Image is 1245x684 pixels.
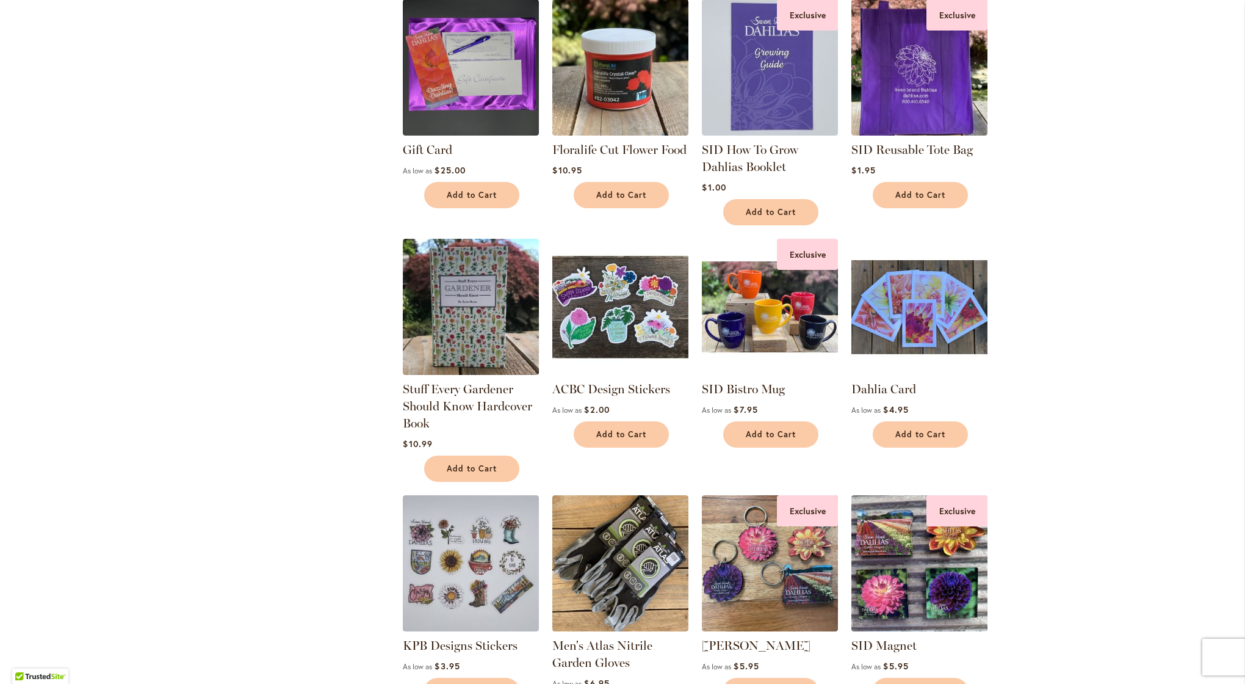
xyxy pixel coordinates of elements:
span: As low as [702,406,731,415]
button: Add to Cart [873,421,968,448]
a: Floralife Cut Flower Food [552,126,688,138]
span: $10.95 [552,164,582,176]
span: Add to Cart [895,429,945,440]
img: ACBC Design Stickers [552,239,688,375]
span: Add to Cart [596,429,646,440]
a: Gift Certificate [403,126,539,138]
button: Add to Cart [574,182,669,208]
a: Stuff Every Gardener Should Know Hardcover Book [403,366,539,377]
button: Add to Cart [723,199,818,225]
a: Dahlia Card [851,382,916,396]
span: As low as [552,406,582,415]
a: Floralife Cut Flower Food [552,142,687,157]
span: Add to Cart [447,190,497,200]
div: Exclusive [777,495,838,526]
img: Stuff Every Gardener Should Know Hardcover Book [403,239,539,375]
iframe: Launch Accessibility Center [9,641,43,675]
a: SID Bistro Mug Exclusive [702,366,838,377]
a: Swan Island Dahlias - How to Grow Guide Exclusive [702,126,838,138]
img: 4 SID dahlia keychains [702,495,838,631]
a: SID Magnet Exclusive [851,622,987,634]
button: Add to Cart [873,182,968,208]
a: KPB Designs Stickers [403,638,518,653]
a: Men's Atlas Nitrile Gloves in 3 sizes [552,622,688,634]
a: ACBC Design Stickers [552,382,670,396]
img: Group shot of Dahlia Cards [848,235,991,378]
button: Add to Cart [574,421,669,448]
a: 4 SID dahlia keychains Exclusive [702,622,838,634]
a: ACBC Design Stickers [552,366,688,377]
a: Men's Atlas Nitrile Garden Gloves [552,638,652,670]
a: SID Bistro Mug [702,382,785,396]
a: Gift Card [403,142,452,157]
a: Stuff Every Gardener Should Know Hardcover Book [403,382,532,431]
span: $5.95 [883,660,908,672]
a: Group shot of Dahlia Cards [851,366,987,377]
img: SID Magnet [851,495,987,631]
a: SID How To Grow Dahlias Booklet [702,142,798,174]
span: $10.99 [403,438,432,449]
a: SID Reusable Tote Bag [851,142,973,157]
button: Add to Cart [424,182,519,208]
a: SID Magnet [851,638,917,653]
span: $7.95 [734,404,757,415]
span: As low as [702,662,731,671]
img: Men's Atlas Nitrile Gloves in 3 sizes [552,495,688,631]
span: As low as [403,166,432,175]
img: KPB Designs Stickers [403,495,539,631]
span: $2.00 [584,404,609,415]
span: Add to Cart [447,464,497,474]
span: $1.95 [851,164,875,176]
a: KPB Designs Stickers [403,622,539,634]
span: $4.95 [883,404,908,415]
span: As low as [851,662,881,671]
span: $1.00 [702,181,726,193]
div: Exclusive [777,239,838,270]
span: $25.00 [435,164,465,176]
span: $3.95 [435,660,460,672]
a: SID Reusable Tote Bag Exclusive [851,126,987,138]
span: Add to Cart [746,207,796,217]
span: $5.95 [734,660,759,672]
span: As low as [851,406,881,415]
img: SID Bistro Mug [702,239,838,375]
div: Exclusive [926,495,987,526]
span: As low as [403,662,432,671]
span: Add to Cart [596,190,646,200]
span: Add to Cart [895,190,945,200]
button: Add to Cart [723,421,818,448]
span: Add to Cart [746,429,796,440]
a: [PERSON_NAME] [702,638,810,653]
button: Add to Cart [424,456,519,482]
